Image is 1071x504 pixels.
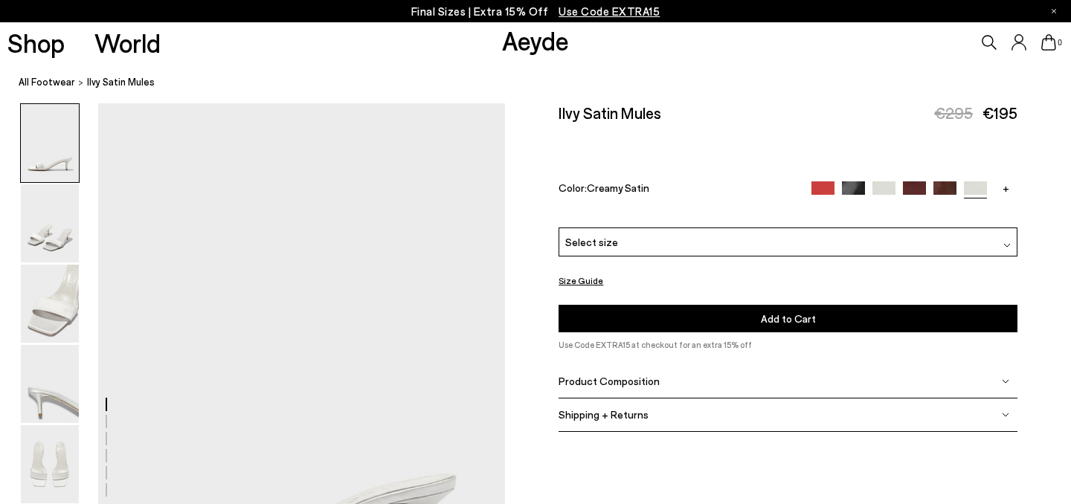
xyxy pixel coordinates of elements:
[587,181,649,194] span: Creamy Satin
[559,4,660,18] span: Navigate to /collections/ss25-final-sizes
[94,30,161,56] a: World
[21,184,79,262] img: Ilvy Satin Mules - Image 2
[1002,378,1009,385] img: svg%3E
[565,234,618,250] span: Select size
[559,408,649,421] span: Shipping + Returns
[21,265,79,343] img: Ilvy Satin Mules - Image 3
[19,74,75,90] a: All Footwear
[559,181,797,198] div: Color:
[1002,411,1009,419] img: svg%3E
[982,103,1017,122] span: €195
[934,103,973,122] span: €295
[994,181,1017,195] a: +
[502,25,569,56] a: Aeyde
[559,338,1017,352] p: Use Code EXTRA15 at checkout for an extra 15% off
[1041,34,1056,51] a: 0
[559,305,1017,332] button: Add to Cart
[1056,39,1064,47] span: 0
[7,30,65,56] a: Shop
[21,345,79,423] img: Ilvy Satin Mules - Image 4
[559,103,661,122] h2: Ilvy Satin Mules
[19,62,1071,103] nav: breadcrumb
[411,2,660,21] p: Final Sizes | Extra 15% Off
[761,312,816,325] span: Add to Cart
[21,425,79,503] img: Ilvy Satin Mules - Image 5
[559,375,660,387] span: Product Composition
[21,104,79,182] img: Ilvy Satin Mules - Image 1
[559,271,603,290] button: Size Guide
[1003,242,1011,249] img: svg%3E
[87,74,155,90] span: Ilvy Satin Mules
